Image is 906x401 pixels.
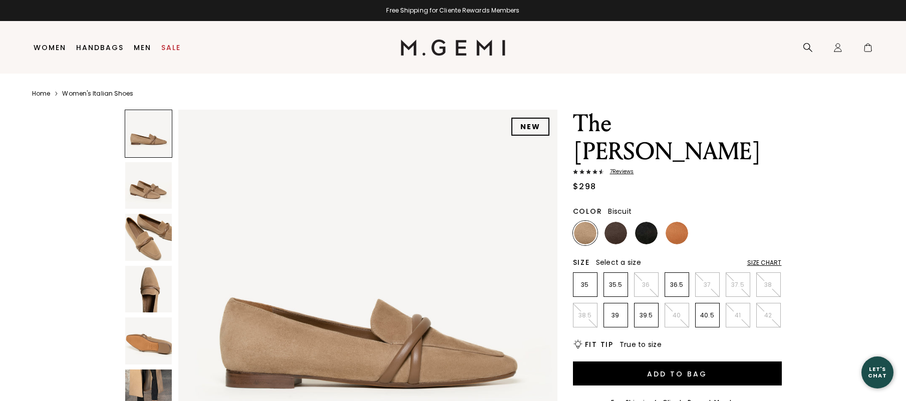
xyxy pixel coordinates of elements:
h2: Fit Tip [585,340,614,348]
img: M.Gemi [401,40,505,56]
span: True to size [620,339,662,349]
img: Cinnamon [666,222,688,244]
span: Select a size [596,257,641,267]
div: Size Chart [747,259,782,267]
img: The Brenda [125,214,172,261]
p: 39.5 [635,311,658,319]
div: $298 [573,181,596,193]
p: 40.5 [696,311,719,319]
p: 35 [573,281,597,289]
img: Biscuit [574,222,596,244]
img: Black [635,222,658,244]
a: Men [134,44,151,52]
p: 41 [726,311,750,319]
h2: Color [573,207,602,215]
p: 35.5 [604,281,628,289]
div: NEW [511,118,549,136]
p: 36 [635,281,658,289]
img: The Brenda [125,162,172,209]
a: 7Reviews [573,169,782,177]
a: Women [34,44,66,52]
span: 7 Review s [604,169,634,175]
p: 42 [757,311,780,319]
p: 36.5 [665,281,689,289]
img: The Brenda [125,317,172,364]
span: Biscuit [608,206,632,216]
p: 38 [757,281,780,289]
p: 40 [665,311,689,319]
a: Handbags [76,44,124,52]
p: 37.5 [726,281,750,289]
p: 38.5 [573,311,597,319]
p: 39 [604,311,628,319]
div: Let's Chat [861,366,893,378]
img: The Brenda [125,266,172,313]
h1: The [PERSON_NAME] [573,110,782,166]
button: Add to Bag [573,361,782,385]
a: Home [32,90,50,98]
img: Chocolate [605,222,627,244]
p: 37 [696,281,719,289]
h2: Size [573,258,590,266]
a: Sale [161,44,181,52]
a: Women's Italian Shoes [62,90,133,98]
